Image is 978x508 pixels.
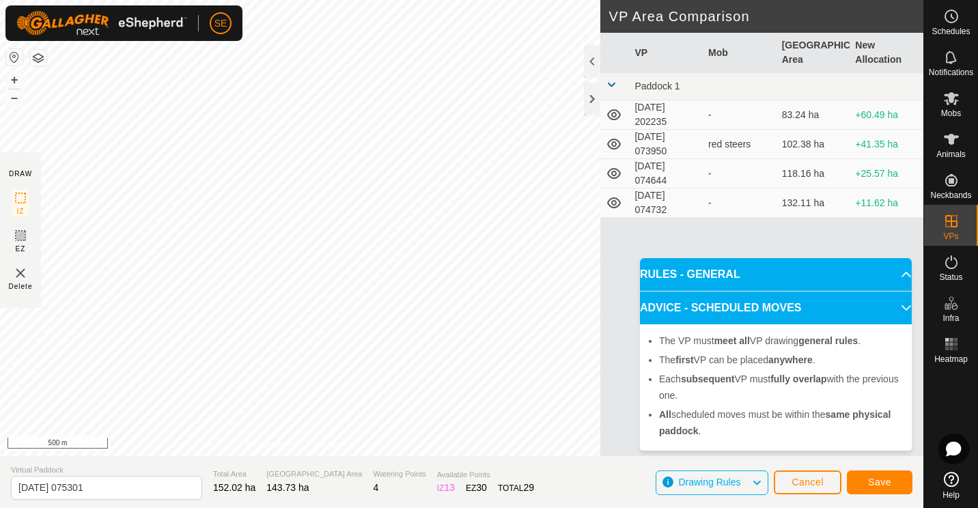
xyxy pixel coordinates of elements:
b: fully overlap [770,373,826,384]
span: Save [868,477,891,488]
span: Virtual Paddock [11,464,202,476]
span: Status [939,273,962,281]
img: VP [12,265,29,281]
div: - [708,167,771,181]
li: The VP can be placed . [659,352,904,368]
button: + [6,72,23,88]
div: red steers [708,137,771,152]
div: EZ [466,481,487,495]
div: - [708,196,771,210]
div: DRAW [9,169,32,179]
span: Delete [9,281,33,292]
span: Help [942,491,960,499]
th: VP [629,33,703,73]
b: subsequent [681,373,735,384]
span: 152.02 ha [213,482,255,493]
a: Help [924,466,978,505]
td: +60.49 ha [850,100,923,130]
button: Reset Map [6,49,23,66]
li: scheduled moves must be within the . [659,406,904,439]
span: Cancel [792,477,824,488]
span: RULES - GENERAL [640,266,740,283]
div: IZ [437,481,455,495]
span: Available Points [437,469,534,481]
span: Watering Points [373,468,425,480]
td: 102.38 ha [777,130,850,159]
th: [GEOGRAPHIC_DATA] Area [777,33,850,73]
td: [DATE] 073950 [629,130,703,159]
span: IZ [17,206,25,216]
span: Notifications [929,68,973,76]
button: Cancel [774,470,841,494]
td: 83.24 ha [777,100,850,130]
span: Paddock 1 [634,81,680,91]
div: TOTAL [498,481,534,495]
span: 143.73 ha [266,482,309,493]
span: EZ [16,244,26,254]
span: [GEOGRAPHIC_DATA] Area [266,468,362,480]
p-accordion-content: ADVICE - SCHEDULED MOVES [640,324,912,450]
p-accordion-header: ADVICE - SCHEDULED MOVES [640,292,912,324]
span: Drawing Rules [678,477,740,488]
span: VPs [943,232,958,240]
button: Save [847,470,912,494]
td: [DATE] 074732 [629,188,703,218]
b: anywhere [768,354,813,365]
b: All [659,409,671,420]
span: 13 [444,482,455,493]
p-accordion-header: RULES - GENERAL [640,258,912,291]
td: 118.16 ha [777,159,850,188]
span: Infra [942,314,959,322]
img: Gallagher Logo [16,11,187,36]
li: Each VP must with the previous one. [659,371,904,404]
th: New Allocation [850,33,923,73]
b: general rules [798,335,858,346]
div: - [708,108,771,122]
h2: VP Area Comparison [609,8,923,25]
a: Privacy Policy [247,438,298,451]
td: +25.57 ha [850,159,923,188]
button: – [6,89,23,106]
td: +11.62 ha [850,188,923,218]
span: 4 [373,482,378,493]
td: 132.11 ha [777,188,850,218]
li: The VP must VP drawing . [659,333,904,349]
span: Schedules [932,27,970,36]
th: Mob [703,33,777,73]
td: [DATE] 074644 [629,159,703,188]
td: [DATE] 202235 [629,100,703,130]
b: meet all [714,335,750,346]
span: Neckbands [930,191,971,199]
b: first [675,354,693,365]
td: +41.35 ha [850,130,923,159]
span: Animals [936,150,966,158]
span: ADVICE - SCHEDULED MOVES [640,300,801,316]
span: 29 [523,482,534,493]
span: Total Area [213,468,255,480]
span: Heatmap [934,355,968,363]
span: SE [214,16,227,31]
button: Map Layers [30,50,46,66]
a: Contact Us [313,438,354,451]
span: Mobs [941,109,961,117]
span: 30 [476,482,487,493]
